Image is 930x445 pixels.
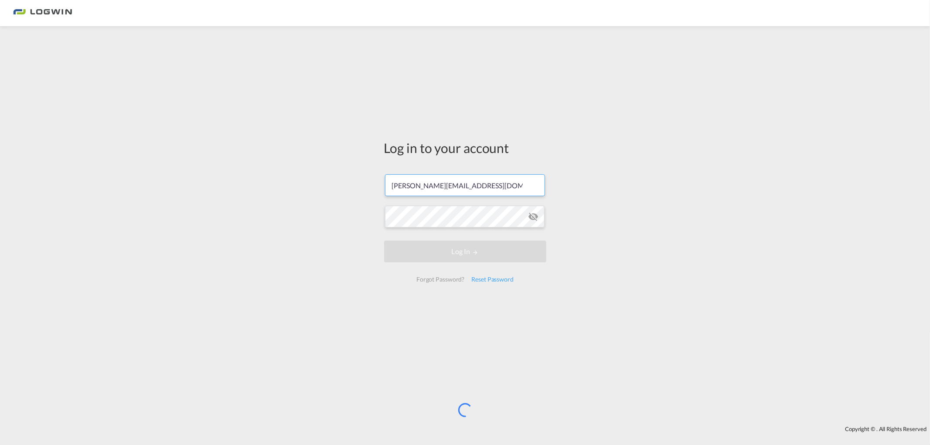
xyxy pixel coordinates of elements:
img: 2761ae10d95411efa20a1f5e0282d2d7.png [13,3,72,23]
div: Reset Password [468,272,517,287]
div: Forgot Password? [413,272,468,287]
input: Enter email/phone number [385,174,545,196]
md-icon: icon-eye-off [528,211,538,222]
button: LOGIN [384,241,546,262]
div: Log in to your account [384,139,546,157]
